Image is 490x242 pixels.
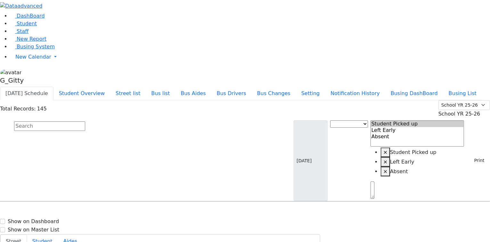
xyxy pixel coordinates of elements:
label: Show on Dashboard [8,218,59,225]
button: Notification History [325,87,385,100]
button: Remove item [381,157,390,167]
button: Setting [296,87,325,100]
span: Left Early [390,159,414,165]
span: School YR 25-26 [438,111,480,117]
textarea: Search [371,181,374,199]
span: New Report [17,36,46,42]
span: Student Picked up [390,149,437,155]
button: Bus Drivers [211,87,252,100]
span: × [383,149,388,155]
button: Bus Changes [252,87,296,100]
li: Absent [381,167,464,176]
span: × [383,159,388,165]
button: Student Overview [53,87,110,100]
button: Bus list [146,87,175,100]
button: Street list [110,87,146,100]
button: Print [467,156,487,165]
a: Student [10,20,37,27]
option: Left Early [371,127,464,133]
a: DashBoard [10,13,45,19]
option: Absent [371,133,464,140]
span: Busing System [17,44,55,50]
span: Absent [390,168,408,174]
span: 145 [37,106,47,112]
li: Left Early [381,157,464,167]
a: New Calendar [10,51,490,63]
a: Busing System [10,44,55,50]
li: Student Picked up [381,148,464,157]
a: New Report [10,36,46,42]
option: Student Picked up [371,121,464,127]
label: Show on Master List [8,226,59,234]
button: Remove item [381,167,390,176]
span: Staff [17,28,29,34]
button: Busing DashBoard [385,87,443,100]
button: Busing List [443,87,482,100]
span: Student [17,20,37,27]
select: Default select example [438,100,490,110]
span: × [383,168,388,174]
span: New Calendar [15,54,51,60]
span: DashBoard [17,13,45,19]
input: Search [14,121,85,131]
a: Staff [10,28,29,34]
button: Remove item [381,148,390,157]
button: Bus Aides [175,87,211,100]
